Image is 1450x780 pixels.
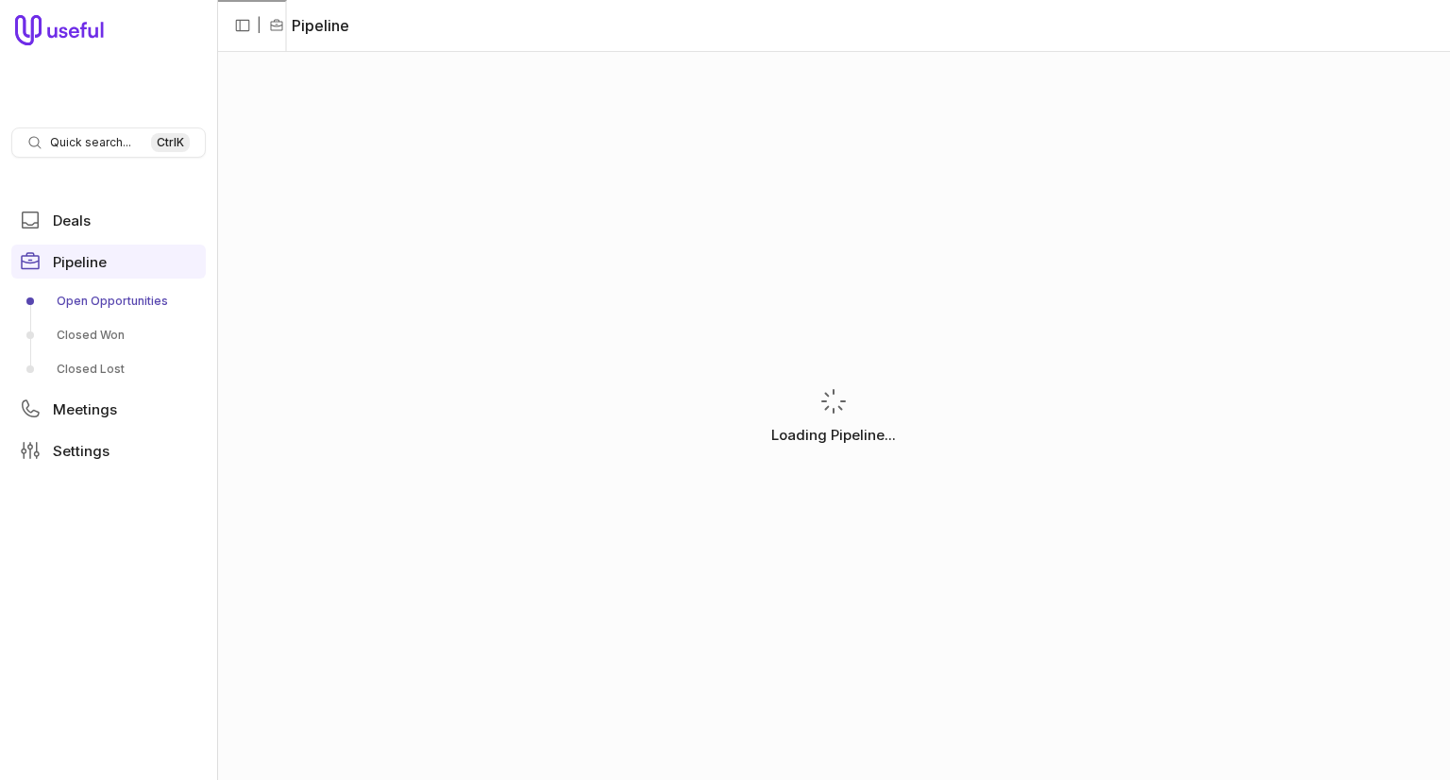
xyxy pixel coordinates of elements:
a: Pipeline [11,245,206,279]
a: Closed Lost [11,354,206,384]
a: Closed Won [11,320,206,350]
span: | [257,14,261,37]
a: Settings [11,433,206,467]
span: Settings [53,444,110,458]
a: Meetings [11,392,206,426]
div: Pipeline submenu [11,286,206,384]
span: Pipeline [53,255,107,269]
button: Collapse sidebar [228,11,257,40]
kbd: Ctrl K [151,133,190,152]
span: Meetings [53,402,117,416]
span: Quick search... [50,135,131,150]
p: Loading Pipeline... [771,424,896,447]
span: Deals [53,213,91,228]
a: Deals [11,203,206,237]
li: Pipeline [269,14,349,37]
a: Open Opportunities [11,286,206,316]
